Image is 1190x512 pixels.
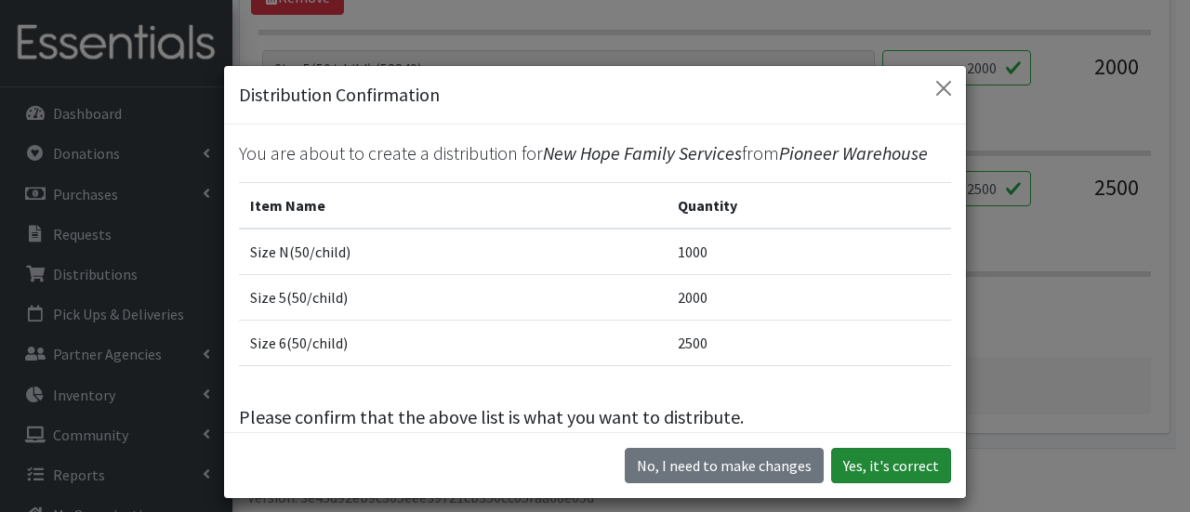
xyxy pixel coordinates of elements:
span: New Hope Family Services [543,141,742,164]
td: Size 5(50/child) [239,275,667,321]
button: No I need to make changes [625,448,824,483]
td: Size N(50/child) [239,229,667,275]
p: Please confirm that the above list is what you want to distribute. [239,403,951,431]
button: Yes, it's correct [831,448,951,483]
th: Item Name [239,183,667,230]
p: You are about to create a distribution for from [239,139,951,167]
td: 2000 [667,275,951,321]
span: Pioneer Warehouse [779,141,928,164]
td: Size 6(50/child) [239,321,667,366]
h5: Distribution Confirmation [239,81,440,109]
th: Quantity [667,183,951,230]
td: 2500 [667,321,951,366]
button: Close [929,73,959,103]
td: 1000 [667,229,951,275]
